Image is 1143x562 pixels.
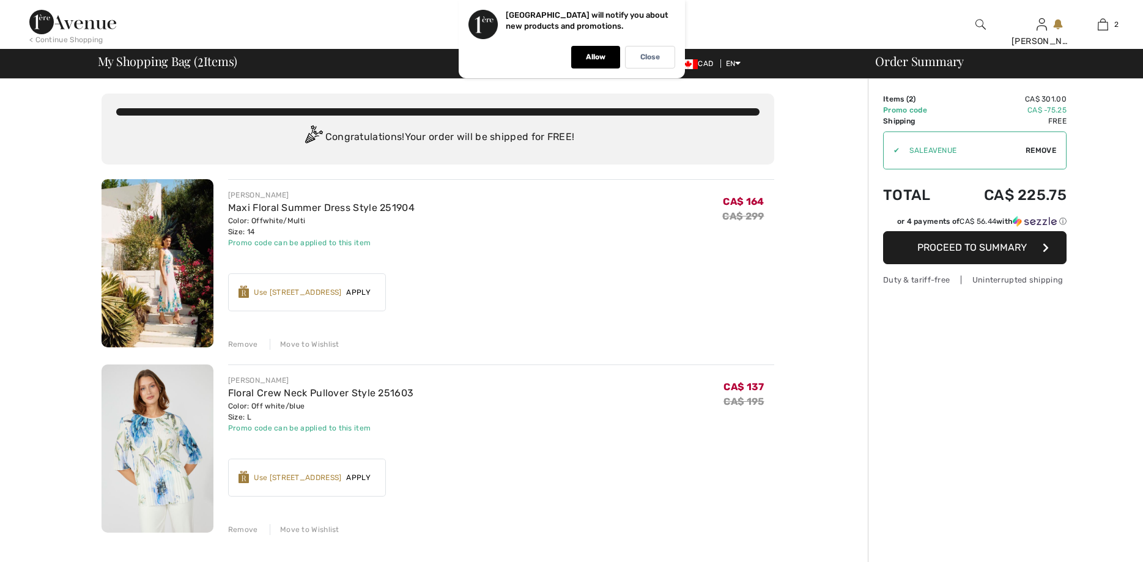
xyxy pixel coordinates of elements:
img: Maxi Floral Summer Dress Style 251904 [102,179,213,347]
div: < Continue Shopping [29,34,103,45]
div: Promo code can be applied to this item [228,237,415,248]
img: My Info [1037,17,1047,32]
div: or 4 payments of with [897,216,1067,227]
div: [PERSON_NAME] [1012,35,1071,48]
td: CA$ -75.25 [950,105,1067,116]
div: Use [STREET_ADDRESS] [254,287,341,298]
td: Shipping [883,116,950,127]
div: Remove [228,524,258,535]
span: CA$ 56.44 [960,217,996,226]
div: Use [STREET_ADDRESS] [254,472,341,483]
div: Promo code can be applied to this item [228,423,413,434]
div: ✔ [884,145,900,156]
img: My Bag [1098,17,1108,32]
div: [PERSON_NAME] [228,375,413,386]
s: CA$ 299 [722,210,764,222]
div: Order Summary [860,55,1136,67]
img: Reward-Logo.svg [239,286,250,298]
div: Color: Off white/blue Size: L [228,401,413,423]
a: Maxi Floral Summer Dress Style 251904 [228,202,415,213]
p: Allow [586,53,605,62]
span: Apply [341,287,375,298]
img: Congratulation2.svg [301,125,325,150]
td: Free [950,116,1067,127]
input: Promo code [900,132,1026,169]
img: Floral Crew Neck Pullover Style 251603 [102,364,213,533]
s: CA$ 195 [723,396,764,407]
a: 2 [1073,17,1133,32]
div: Move to Wishlist [270,524,339,535]
span: My Shopping Bag ( Items) [98,55,238,67]
div: Congratulations! Your order will be shipped for FREE! [116,125,760,150]
img: Reward-Logo.svg [239,471,250,483]
span: 2 [909,95,913,103]
td: Total [883,174,950,216]
img: 1ère Avenue [29,10,116,34]
span: EN [726,59,741,68]
div: Remove [228,339,258,350]
span: Proceed to Summary [917,242,1027,253]
img: Canadian Dollar [678,59,698,69]
p: [GEOGRAPHIC_DATA] will notify you about new products and promotions. [506,10,668,31]
button: Proceed to Summary [883,231,1067,264]
div: [PERSON_NAME] [228,190,415,201]
td: Items ( ) [883,94,950,105]
span: 2 [198,52,204,68]
a: Floral Crew Neck Pullover Style 251603 [228,387,413,399]
span: Apply [341,472,375,483]
img: Sezzle [1013,216,1057,227]
p: Close [640,53,660,62]
td: Promo code [883,105,950,116]
iframe: Opens a widget where you can chat to one of our agents [1065,525,1131,556]
span: Remove [1026,145,1056,156]
div: or 4 payments ofCA$ 56.44withSezzle Click to learn more about Sezzle [883,216,1067,231]
span: CA$ 164 [723,196,764,207]
img: search the website [975,17,986,32]
div: Duty & tariff-free | Uninterrupted shipping [883,274,1067,286]
td: CA$ 225.75 [950,174,1067,216]
span: CA$ 137 [723,381,764,393]
div: Color: Offwhite/Multi Size: 14 [228,215,415,237]
span: 2 [1114,19,1119,30]
span: CAD [678,59,718,68]
div: Move to Wishlist [270,339,339,350]
a: Sign In [1037,18,1047,30]
td: CA$ 301.00 [950,94,1067,105]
